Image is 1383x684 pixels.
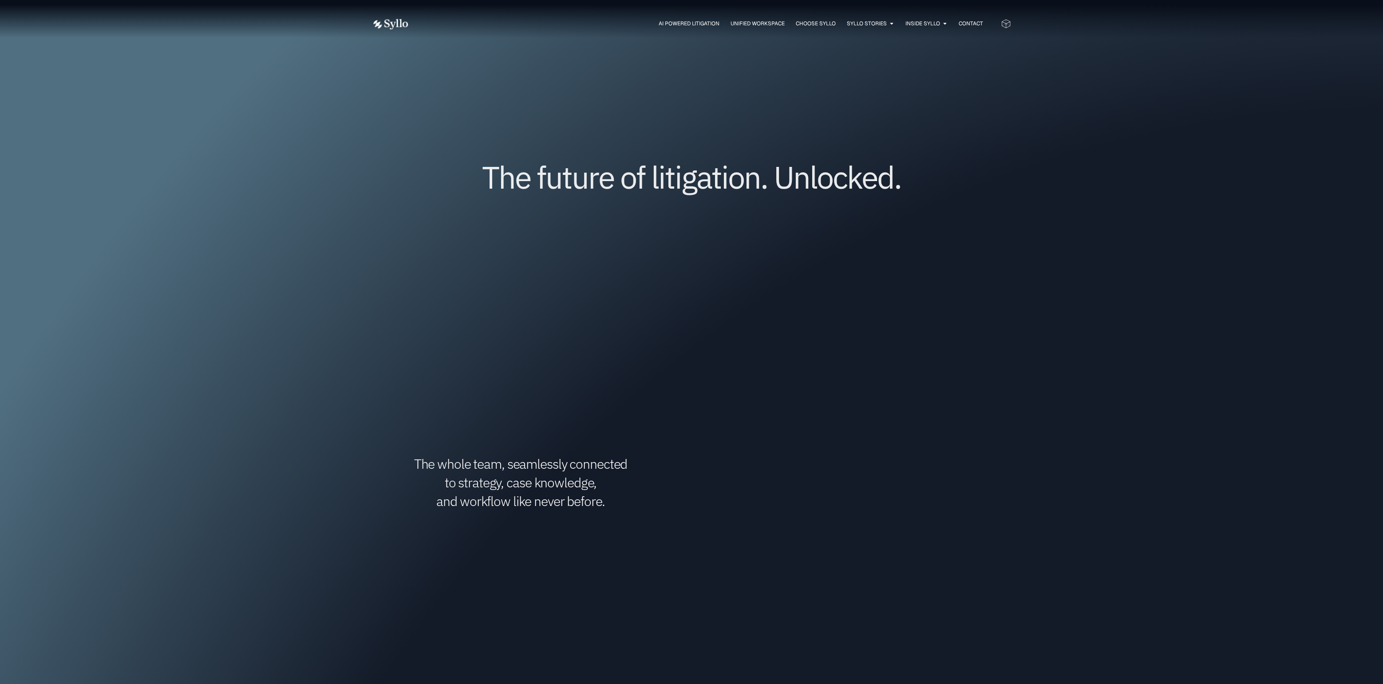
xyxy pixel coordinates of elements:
a: Contact [959,20,983,28]
img: white logo [372,19,408,30]
a: Syllo Stories [847,20,887,28]
h1: The whole team, seamlessly connected to strategy, case knowledge, and workflow like never before. [372,455,669,510]
a: Unified Workspace [731,20,785,28]
div: Menu Toggle [426,20,983,28]
a: AI Powered Litigation [659,20,719,28]
a: Inside Syllo [905,20,940,28]
nav: Menu [426,20,983,28]
a: Choose Syllo [796,20,836,28]
h1: The future of litigation. Unlocked. [425,162,958,192]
